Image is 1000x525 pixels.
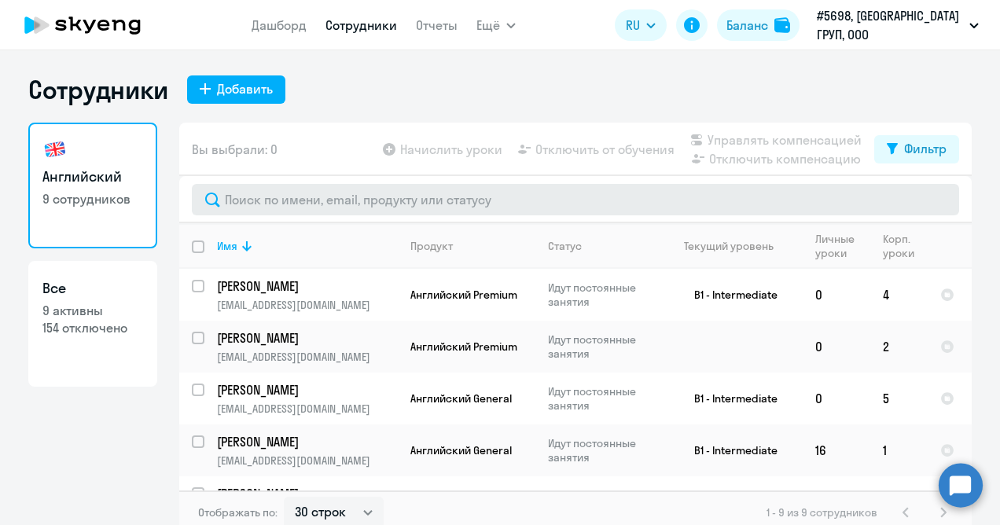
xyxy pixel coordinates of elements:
[548,384,656,413] p: Идут постоянные занятия
[870,373,928,424] td: 5
[28,261,157,387] a: Все9 активны154 отключено
[883,232,917,260] div: Корп. уроки
[187,75,285,104] button: Добавить
[217,381,397,398] a: [PERSON_NAME]
[656,269,803,321] td: B1 - Intermediate
[815,232,859,260] div: Личные уроки
[669,239,802,253] div: Текущий уровень
[217,298,397,312] p: [EMAIL_ADDRESS][DOMAIN_NAME]
[325,17,397,33] a: Сотрудники
[548,239,656,253] div: Статус
[476,9,516,41] button: Ещё
[28,123,157,248] a: Английский9 сотрудников
[42,190,143,207] p: 9 сотрудников
[548,239,582,253] div: Статус
[192,184,959,215] input: Поиск по имени, email, продукту или статусу
[726,16,768,35] div: Баланс
[815,232,869,260] div: Личные уроки
[410,340,517,354] span: Английский Premium
[217,350,397,364] p: [EMAIL_ADDRESS][DOMAIN_NAME]
[870,269,928,321] td: 4
[217,453,397,468] p: [EMAIL_ADDRESS][DOMAIN_NAME]
[42,167,143,187] h3: Английский
[904,139,947,158] div: Фильтр
[192,140,278,159] span: Вы выбрали: 0
[410,443,512,457] span: Английский General
[42,319,143,336] p: 154 отключено
[416,17,458,33] a: Отчеты
[410,239,535,253] div: Продукт
[217,277,395,295] p: [PERSON_NAME]
[217,277,397,295] a: [PERSON_NAME]
[217,402,397,416] p: [EMAIL_ADDRESS][DOMAIN_NAME]
[217,433,395,450] p: [PERSON_NAME]
[42,137,68,162] img: english
[803,373,870,424] td: 0
[217,381,395,398] p: [PERSON_NAME]
[217,485,397,502] a: [PERSON_NAME]
[874,135,959,163] button: Фильтр
[883,232,927,260] div: Корп. уроки
[656,424,803,476] td: B1 - Intermediate
[217,433,397,450] a: [PERSON_NAME]
[476,16,500,35] span: Ещё
[548,281,656,309] p: Идут постоянные занятия
[410,391,512,406] span: Английский General
[410,288,517,302] span: Английский Premium
[870,424,928,476] td: 1
[817,6,963,44] p: #5698, [GEOGRAPHIC_DATA] ГРУП, ООО
[217,329,397,347] a: [PERSON_NAME]
[803,269,870,321] td: 0
[217,239,397,253] div: Имя
[548,332,656,361] p: Идут постоянные занятия
[684,239,774,253] div: Текущий уровень
[803,321,870,373] td: 0
[42,278,143,299] h3: Все
[252,17,307,33] a: Дашборд
[717,9,800,41] button: Балансbalance
[28,74,168,105] h1: Сотрудники
[410,239,453,253] div: Продукт
[548,436,656,464] p: Идут постоянные занятия
[42,302,143,319] p: 9 активны
[217,79,273,98] div: Добавить
[870,321,928,373] td: 2
[198,505,278,519] span: Отображать по:
[803,424,870,476] td: 16
[767,505,877,519] span: 1 - 9 из 9 сотрудников
[626,16,640,35] span: RU
[809,6,987,44] button: #5698, [GEOGRAPHIC_DATA] ГРУП, ООО
[656,373,803,424] td: B1 - Intermediate
[615,9,667,41] button: RU
[217,485,395,502] p: [PERSON_NAME]
[217,239,237,253] div: Имя
[774,17,790,33] img: balance
[217,329,395,347] p: [PERSON_NAME]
